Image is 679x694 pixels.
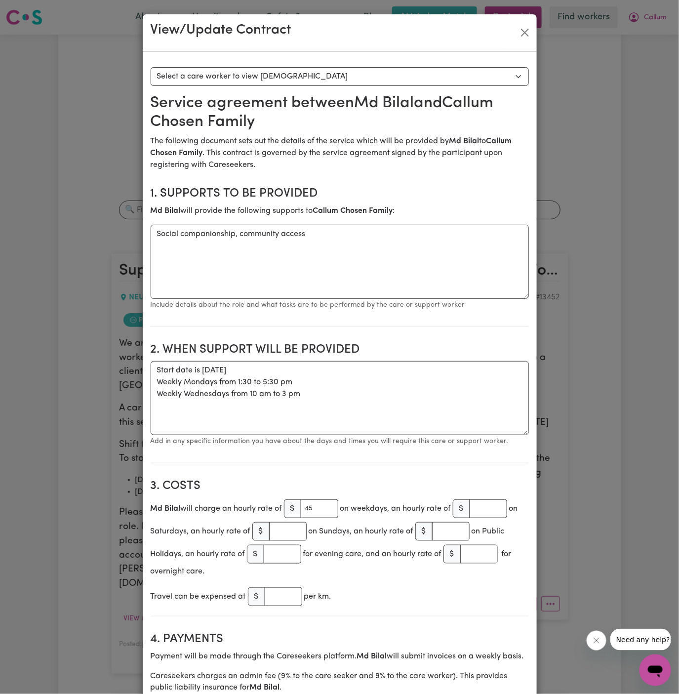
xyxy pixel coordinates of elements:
[151,205,529,217] p: will provide the following supports to :
[151,651,529,662] p: Payment will be made through the Careseekers platform. will submit invoices on a weekly basis.
[453,499,470,518] span: $
[449,137,479,145] b: Md Bilal
[151,632,529,647] h2: 4. Payments
[357,653,387,660] b: Md Bilal
[151,670,529,694] p: Careseekers charges an admin fee ( 9 % to the care seeker and 9% to the care worker). This provid...
[610,629,671,651] iframe: Message from company
[151,22,291,39] h3: View/Update Contract
[415,522,433,541] span: $
[151,585,529,608] div: Travel can be expensed at per km.
[151,135,529,171] p: The following document sets out the details of the service which will be provided by to . This co...
[587,631,606,651] iframe: Close message
[151,479,529,493] h2: 3. Costs
[151,225,529,299] textarea: Social companionship, community access
[247,545,264,564] span: $
[443,545,461,564] span: $
[284,499,301,518] span: $
[151,361,529,435] textarea: Start date is [DATE] Weekly Mondays from 1:30 to 5:30 pm Weekly Wednesdays from 10 am to 3 pm
[313,207,393,215] b: Callum Chosen Family
[151,187,529,201] h2: 1. Supports to be provided
[151,343,529,357] h2: 2. When support will be provided
[517,25,533,41] button: Close
[151,505,181,513] b: Md Bilal
[151,94,529,132] h2: Service agreement between Md Bilal and Callum Chosen Family
[250,684,280,692] b: Md Bilal
[151,301,465,309] small: Include details about the role and what tasks are to be performed by the care or support worker
[252,522,270,541] span: $
[151,497,529,577] div: will charge an hourly rate of on weekdays, an hourly rate of on Saturdays, an hourly rate of on S...
[151,438,509,445] small: Add in any specific information you have about the days and times you will require this care or s...
[639,654,671,686] iframe: Button to launch messaging window
[248,587,265,606] span: $
[151,207,181,215] b: Md Bilal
